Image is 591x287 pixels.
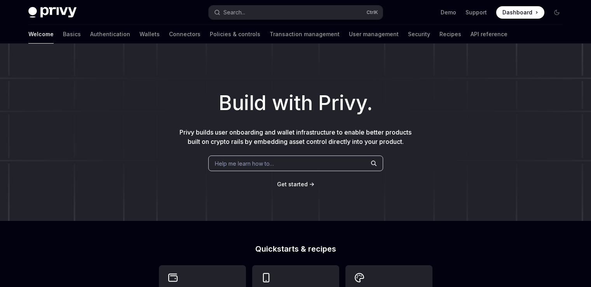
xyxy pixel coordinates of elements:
[169,25,200,44] a: Connectors
[63,25,81,44] a: Basics
[471,25,507,44] a: API reference
[408,25,430,44] a: Security
[439,25,461,44] a: Recipes
[210,25,260,44] a: Policies & controls
[209,5,383,19] button: Open search
[139,25,160,44] a: Wallets
[277,180,308,188] a: Get started
[223,8,245,17] div: Search...
[496,6,544,19] a: Dashboard
[180,128,411,145] span: Privy builds user onboarding and wallet infrastructure to enable better products built on crypto ...
[349,25,399,44] a: User management
[502,9,532,16] span: Dashboard
[159,245,432,253] h2: Quickstarts & recipes
[366,9,378,16] span: Ctrl K
[551,6,563,19] button: Toggle dark mode
[270,25,340,44] a: Transaction management
[12,88,579,118] h1: Build with Privy.
[28,25,54,44] a: Welcome
[215,159,274,168] span: Help me learn how to…
[277,181,308,187] span: Get started
[90,25,130,44] a: Authentication
[28,7,77,18] img: dark logo
[441,9,456,16] a: Demo
[465,9,487,16] a: Support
